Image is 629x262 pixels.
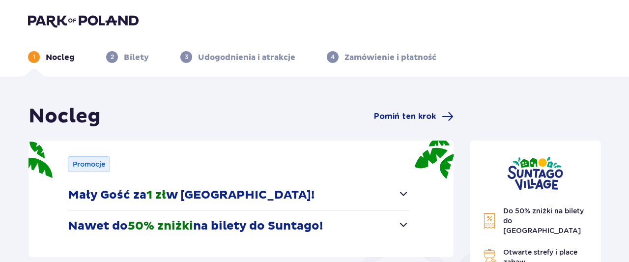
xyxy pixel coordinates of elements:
[128,219,193,233] span: 50% zniżki
[68,180,409,210] button: Mały Gość za1 złw [GEOGRAPHIC_DATA]!
[507,156,563,190] img: Suntago Village
[106,51,149,63] div: 2Bilety
[111,53,114,61] p: 2
[198,52,295,63] p: Udogodnienia i atrakcje
[146,188,166,203] span: 1 zł
[331,53,335,61] p: 4
[374,111,454,122] a: Pomiń ten krok
[28,51,75,63] div: 1Nocleg
[180,51,295,63] div: 3Udogodnienia i atrakcje
[503,207,584,234] span: Do 50% zniżki na bilety do [GEOGRAPHIC_DATA]
[124,52,149,63] p: Bilety
[33,53,35,61] p: 1
[185,53,188,61] p: 3
[73,159,105,169] p: Promocje
[68,219,323,233] p: Nawet do na bilety do Suntago!
[482,213,497,229] img: Discount Icon
[29,104,101,129] h1: Nocleg
[344,52,436,63] p: Zamówienie i płatność
[68,211,409,241] button: Nawet do50% zniżkina bilety do Suntago!
[28,14,139,28] img: Park of Poland logo
[374,111,436,122] span: Pomiń ten krok
[68,188,314,203] p: Mały Gość za w [GEOGRAPHIC_DATA]!
[46,52,75,63] p: Nocleg
[327,51,436,63] div: 4Zamówienie i płatność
